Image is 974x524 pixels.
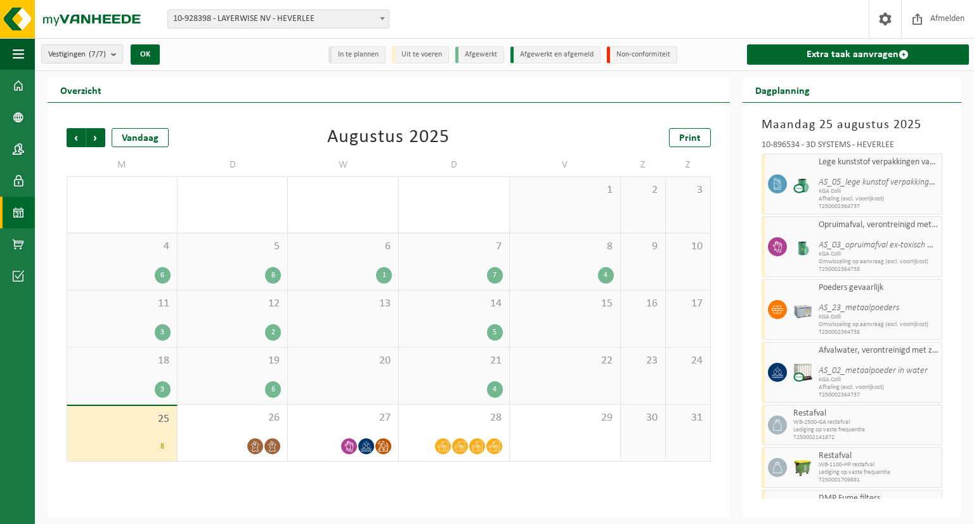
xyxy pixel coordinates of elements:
[155,324,171,341] div: 3
[294,354,392,368] span: 20
[178,154,289,176] td: D
[819,188,938,195] span: KGA Colli
[819,346,938,356] span: Afvalwater, verontreinigd met zware metalen
[598,267,614,284] div: 4
[405,354,503,368] span: 21
[819,220,938,230] span: Opruimafval, verontreinigd met giftige stoffen, verpakt in vaten
[184,411,282,425] span: 26
[743,77,822,102] h2: Dagplanning
[819,451,938,461] span: Restafval
[327,128,450,147] div: Augustus 2025
[819,329,938,336] span: T250002364738
[74,354,171,368] span: 18
[672,183,704,197] span: 3
[265,381,281,398] div: 6
[819,469,938,476] span: Lediging op vaste frequentie
[405,240,503,254] span: 7
[328,46,386,63] li: In te plannen
[516,354,614,368] span: 22
[184,240,282,254] span: 5
[405,411,503,425] span: 28
[666,154,711,176] td: Z
[67,128,86,147] span: Vorige
[510,46,601,63] li: Afgewerkt en afgemeld
[86,128,105,147] span: Volgende
[155,267,171,284] div: 6
[819,157,938,167] span: Lege kunststof verpakkingen van giftige stoffen
[74,412,171,426] span: 25
[487,381,503,398] div: 4
[679,133,701,143] span: Print
[48,77,114,102] h2: Overzicht
[819,251,938,258] span: KGA Colli
[621,154,666,176] td: Z
[48,45,106,64] span: Vestigingen
[819,195,938,203] span: Afhaling (excl. voorrijkost)
[793,458,812,477] img: WB-1100-HPE-GN-50
[672,354,704,368] span: 24
[627,354,659,368] span: 23
[184,354,282,368] span: 19
[793,363,812,382] img: PB-IC-CU
[516,240,614,254] span: 8
[89,50,106,58] count: (7/7)
[672,240,704,254] span: 10
[405,297,503,311] span: 14
[294,411,392,425] span: 27
[510,154,621,176] td: V
[487,267,503,284] div: 7
[819,376,938,384] span: KGA Colli
[793,434,938,442] span: T250002141872
[819,461,938,469] span: WB-1100-HP restafval
[155,381,171,398] div: 3
[819,321,938,329] span: Omwisseling op aanvraag (excl. voorrijkost)
[376,267,392,284] div: 1
[819,384,938,391] span: Afhaling (excl. voorrijkost)
[516,183,614,197] span: 1
[747,44,969,65] a: Extra taak aanvragen
[819,313,938,321] span: KGA Colli
[793,409,938,419] span: Restafval
[265,267,281,284] div: 6
[184,297,282,311] span: 12
[487,324,503,341] div: 5
[294,297,392,311] span: 13
[294,240,392,254] span: 6
[455,46,504,63] li: Afgewerkt
[669,128,711,147] a: Print
[131,44,160,65] button: OK
[627,411,659,425] span: 30
[819,258,938,266] span: Omwisseling op aanvraag (excl. voorrijkost)
[819,366,928,376] i: AS_02_metaalpoeder in water
[74,297,171,311] span: 11
[793,300,812,319] img: PB-LB-0680-HPE-GY-11
[819,203,938,211] span: T250002364737
[762,141,942,154] div: 10-896534 - 3D SYSTEMS - HEVERLEE
[288,154,399,176] td: W
[168,10,389,28] span: 10-928398 - LAYERWISE NV - HEVERLEE
[819,266,938,273] span: T250002364738
[819,476,938,484] span: T250001709881
[793,174,812,193] img: PB-OT-0200-CU
[67,154,178,176] td: M
[762,115,942,134] h3: Maandag 25 augustus 2025
[112,128,169,147] div: Vandaag
[399,154,510,176] td: D
[672,411,704,425] span: 31
[155,438,171,455] div: 8
[793,426,938,434] span: Lediging op vaste frequentie
[167,10,389,29] span: 10-928398 - LAYERWISE NV - HEVERLEE
[516,411,614,425] span: 29
[392,46,449,63] li: Uit te voeren
[265,324,281,341] div: 2
[819,283,938,293] span: Poeders gevaarlijk
[793,237,812,256] img: PB-OT-0200-MET-00-02
[793,419,938,426] span: WB-2500-GA restafval
[627,297,659,311] span: 16
[607,46,677,63] li: Non-conformiteit
[819,391,938,399] span: T250002364737
[819,494,938,504] span: DMP Fume filters
[819,303,899,313] i: AS_23_metaalpoeders
[672,297,704,311] span: 17
[74,240,171,254] span: 4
